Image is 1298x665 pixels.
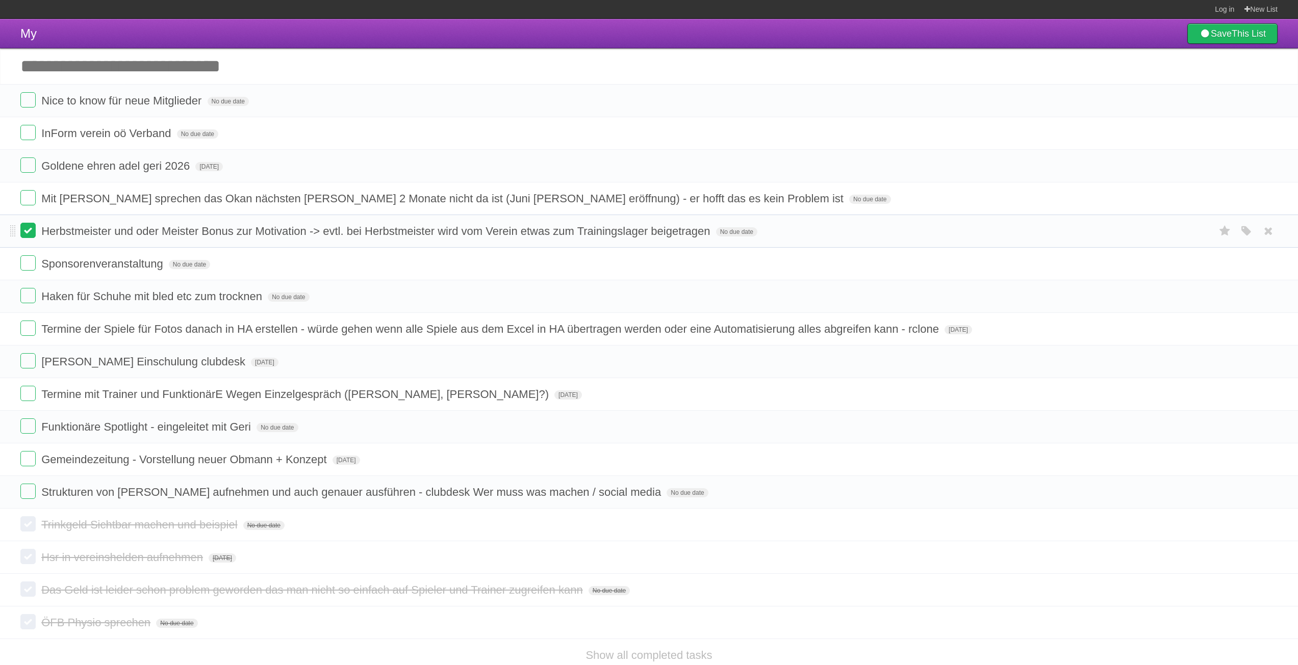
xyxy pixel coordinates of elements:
[20,125,36,140] label: Done
[20,26,37,40] span: My
[41,290,265,303] span: Haken für Schuhe mit bled etc zum trocknen
[20,549,36,564] label: Done
[20,581,36,597] label: Done
[20,353,36,368] label: Done
[667,488,708,497] span: No due date
[586,649,712,661] a: Show all completed tasks
[41,225,712,237] span: Herbstmeister und oder Meister Bonus zur Motivation -> evtl. bei Herbstmeister wird vom Verein et...
[20,484,36,499] label: Done
[41,486,664,498] span: Strukturen von [PERSON_NAME] aufnehmen und auch genauer ausführen - clubdesk Wer muss was machen ...
[41,420,253,433] span: Funktionäre Spotlight - eingeleitet mit Geri
[41,388,551,401] span: Termine mit Trainer und FunktionärE Wegen Einzelgespräch ([PERSON_NAME], [PERSON_NAME]?)
[177,129,218,139] span: No due date
[20,614,36,629] label: Done
[716,227,757,236] span: No due date
[945,325,972,334] span: [DATE]
[20,92,36,108] label: Done
[589,586,630,595] span: No due date
[208,97,249,106] span: No due date
[849,195,890,204] span: No due date
[20,386,36,401] label: Done
[41,159,192,172] span: Goldene ehren adel geri 2026
[41,94,204,107] span: Nice to know für neue Mitglieder
[41,192,846,205] span: Mit [PERSON_NAME] sprechen das Okan nächsten [PERSON_NAME] 2 Monate nicht da ist (Juni [PERSON_NA...
[20,157,36,173] label: Done
[41,583,586,596] span: Das Geld ist leider schon problem geworden das man nicht so einfach auf Spieler und Trainer zugre...
[20,288,36,303] label: Done
[41,616,153,629] span: ÖFB Physio sprechen
[20,190,36,205] label: Done
[20,321,36,336] label: Done
[41,551,206,564] span: Hsr in vereinshelden aufnehmen
[41,355,248,368] span: [PERSON_NAME] Einschulung clubdesk
[251,358,278,367] span: [DATE]
[1215,223,1235,240] label: Star task
[333,456,360,465] span: [DATE]
[20,451,36,466] label: Done
[41,518,240,531] span: Trinkgeld Sichtbar machen und beispiel
[41,127,173,140] span: InForm verein oö Verband
[268,292,309,302] span: No due date
[41,323,941,335] span: Termine der Spiele für Fotos danach in HA erstellen - würde gehen wenn alle Spiele aus dem Excel ...
[257,423,298,432] span: No due date
[554,390,582,400] span: [DATE]
[20,255,36,271] label: Done
[41,453,329,466] span: Gemeindezeitung - Vorstellung neuer Obmann + Konzept
[1232,29,1266,39] b: This List
[41,257,166,270] span: Sponsorenveranstaltung
[209,553,236,563] span: [DATE]
[1187,23,1278,44] a: SaveThis List
[20,418,36,434] label: Done
[169,260,210,269] span: No due date
[195,162,223,171] span: [DATE]
[20,223,36,238] label: Done
[20,516,36,531] label: Done
[156,619,197,628] span: No due date
[243,521,285,530] span: No due date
